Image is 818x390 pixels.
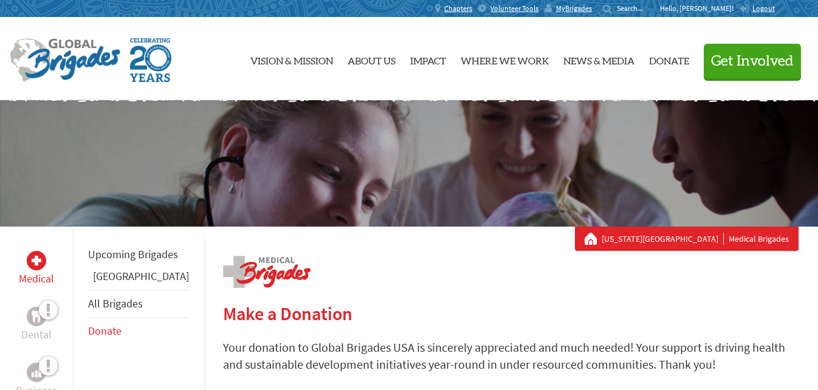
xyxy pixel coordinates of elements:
[563,27,634,91] a: News & Media
[19,251,54,287] a: MedicalMedical
[21,307,52,343] a: DentalDental
[21,326,52,343] p: Dental
[585,233,789,245] div: Medical Brigades
[711,54,794,69] span: Get Involved
[223,303,799,324] h2: Make a Donation
[602,233,724,245] a: [US_STATE][GEOGRAPHIC_DATA]
[88,247,178,261] a: Upcoming Brigades
[88,241,189,268] li: Upcoming Brigades
[617,4,651,13] input: Search...
[740,4,775,13] a: Logout
[88,290,189,318] li: All Brigades
[27,363,46,382] div: Business
[32,256,41,265] img: Medical
[88,324,122,338] a: Donate
[130,38,171,82] img: Global Brigades Celebrating 20 Years
[444,4,472,13] span: Chapters
[649,27,689,91] a: Donate
[93,269,189,283] a: [GEOGRAPHIC_DATA]
[752,4,775,13] span: Logout
[490,4,538,13] span: Volunteer Tools
[19,270,54,287] p: Medical
[88,296,143,310] a: All Brigades
[88,268,189,290] li: Guatemala
[10,38,120,82] img: Global Brigades Logo
[88,318,189,344] li: Donate
[27,251,46,270] div: Medical
[32,368,41,377] img: Business
[223,256,311,288] img: logo-medical.png
[32,310,41,322] img: Dental
[410,27,446,91] a: Impact
[250,27,333,91] a: Vision & Mission
[660,4,740,13] p: Hello, [PERSON_NAME]!
[27,307,46,326] div: Dental
[556,4,592,13] span: MyBrigades
[223,339,799,373] p: Your donation to Global Brigades USA is sincerely appreciated and much needed! Your support is dr...
[461,27,549,91] a: Where We Work
[704,44,801,78] button: Get Involved
[348,27,396,91] a: About Us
